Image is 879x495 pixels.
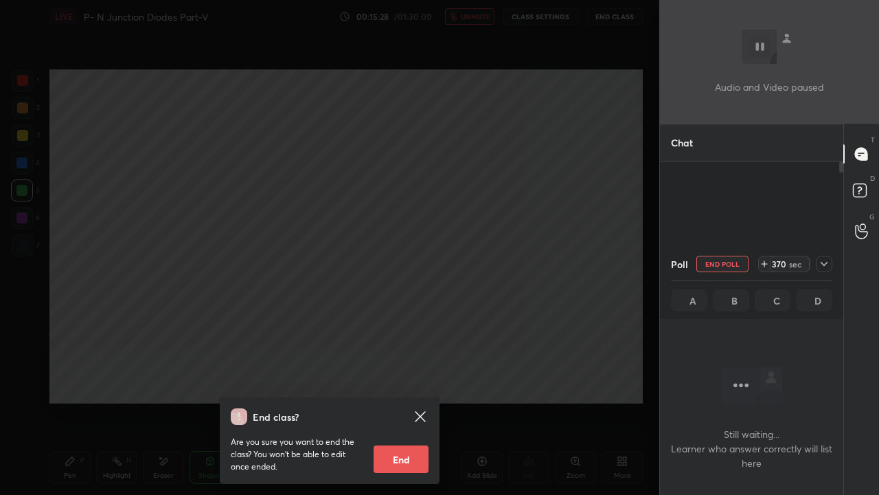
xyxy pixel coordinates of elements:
[787,258,803,269] div: sec
[715,80,824,94] p: Audio and Video paused
[870,173,875,184] p: D
[660,124,704,161] p: Chat
[871,135,875,145] p: T
[696,256,749,272] button: End Poll
[671,257,688,272] h4: Poll
[770,258,787,269] div: 370
[253,410,299,424] h4: End class?
[671,427,832,470] h4: Still waiting... Learner who answer correctly will list here
[231,436,363,473] p: Are you sure you want to end the class? You won’t be able to edit once ended.
[374,445,429,473] button: End
[869,212,875,222] p: G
